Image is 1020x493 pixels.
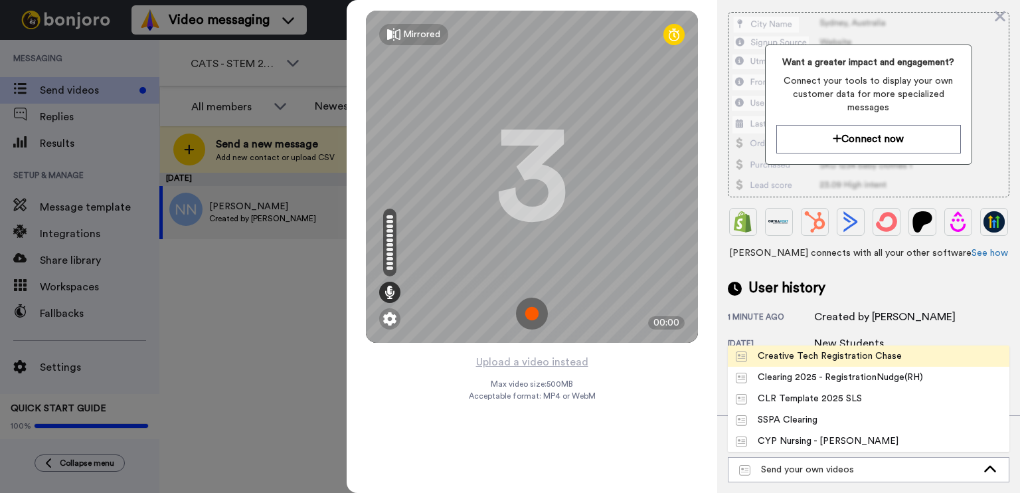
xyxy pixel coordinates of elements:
[739,465,750,476] img: Message-temps.svg
[732,211,754,233] img: Shopify
[776,125,961,153] button: Connect now
[736,437,747,447] img: Message-temps.svg
[736,415,747,426] img: Message-temps.svg
[814,336,884,351] div: New Students
[983,211,1005,233] img: GoHighLevel
[736,349,902,363] div: Creative Tech Registration Chase
[736,435,898,448] div: CYP Nursing - [PERSON_NAME]
[840,211,861,233] img: ActiveCampaign
[648,316,685,330] div: 00:00
[739,463,977,476] div: Send your own videos
[728,338,814,351] div: [DATE]
[728,246,1009,260] span: [PERSON_NAME] connects with all your other software
[491,379,573,389] span: Max video size: 500 MB
[912,211,933,233] img: Patreon
[814,309,956,325] div: Created by [PERSON_NAME]
[736,392,862,405] div: CLR Template 2025 SLS
[736,371,923,384] div: Clearing 2025 - RegistrationNudge(RH)
[516,298,548,330] img: ic_record_start.svg
[768,211,790,233] img: Ontraport
[776,74,961,114] span: Connect your tools to display your own customer data for more specialized messages
[383,312,396,326] img: ic_gear.svg
[472,353,592,371] button: Upload a video instead
[469,391,596,401] span: Acceptable format: MP4 or WebM
[748,278,825,298] span: User history
[736,394,747,405] img: Message-temps.svg
[736,413,817,427] div: SSPA Clearing
[736,351,747,362] img: Message-temps.svg
[804,211,825,233] img: Hubspot
[728,312,814,325] div: 1 minute ago
[876,211,897,233] img: ConvertKit
[736,373,747,383] img: Message-temps.svg
[948,211,969,233] img: Drip
[495,127,568,227] div: 3
[972,248,1008,258] a: See how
